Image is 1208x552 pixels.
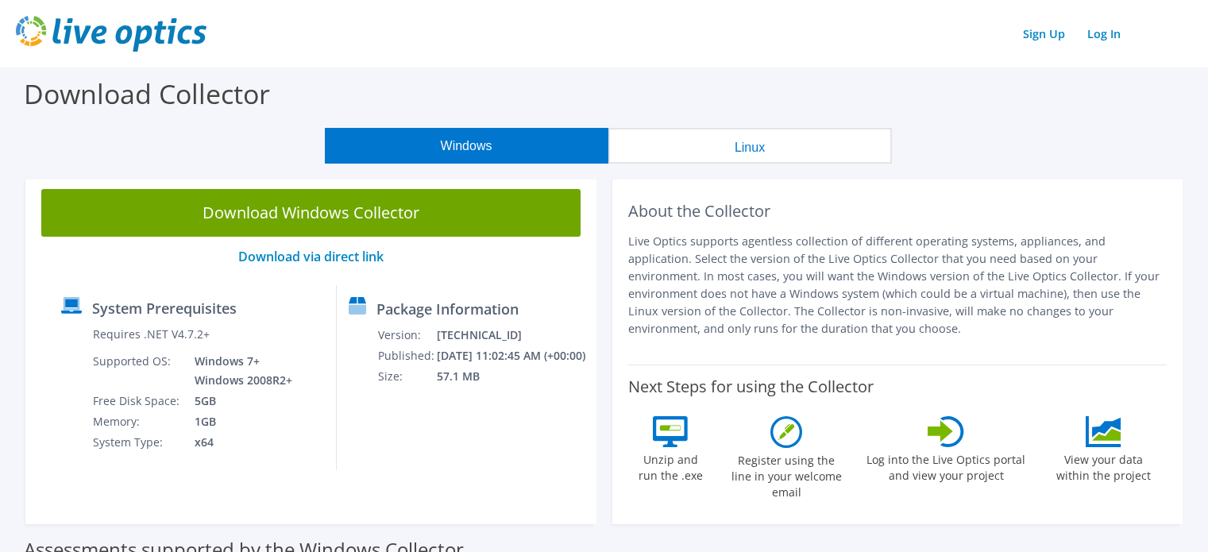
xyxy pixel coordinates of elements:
[377,366,436,387] td: Size:
[92,432,183,453] td: System Type:
[634,447,707,484] label: Unzip and run the .exe
[93,326,210,342] label: Requires .NET V4.7.2+
[238,248,384,265] a: Download via direct link
[92,391,183,411] td: Free Disk Space:
[183,432,295,453] td: x64
[1015,22,1073,45] a: Sign Up
[436,366,589,387] td: 57.1 MB
[727,448,846,500] label: Register using the line in your welcome email
[436,345,589,366] td: [DATE] 11:02:45 AM (+00:00)
[16,16,206,52] img: live_optics_svg.svg
[377,345,436,366] td: Published:
[436,325,589,345] td: [TECHNICAL_ID]
[24,75,270,112] label: Download Collector
[376,301,519,317] label: Package Information
[628,202,1167,221] h2: About the Collector
[1046,447,1160,484] label: View your data within the project
[628,233,1167,338] p: Live Optics supports agentless collection of different operating systems, appliances, and applica...
[41,189,581,237] a: Download Windows Collector
[92,351,183,391] td: Supported OS:
[628,377,874,396] label: Next Steps for using the Collector
[183,351,295,391] td: Windows 7+ Windows 2008R2+
[608,128,892,164] button: Linux
[183,391,295,411] td: 5GB
[866,447,1026,484] label: Log into the Live Optics portal and view your project
[377,325,436,345] td: Version:
[92,300,237,316] label: System Prerequisites
[1079,22,1129,45] a: Log In
[325,128,608,164] button: Windows
[183,411,295,432] td: 1GB
[92,411,183,432] td: Memory:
